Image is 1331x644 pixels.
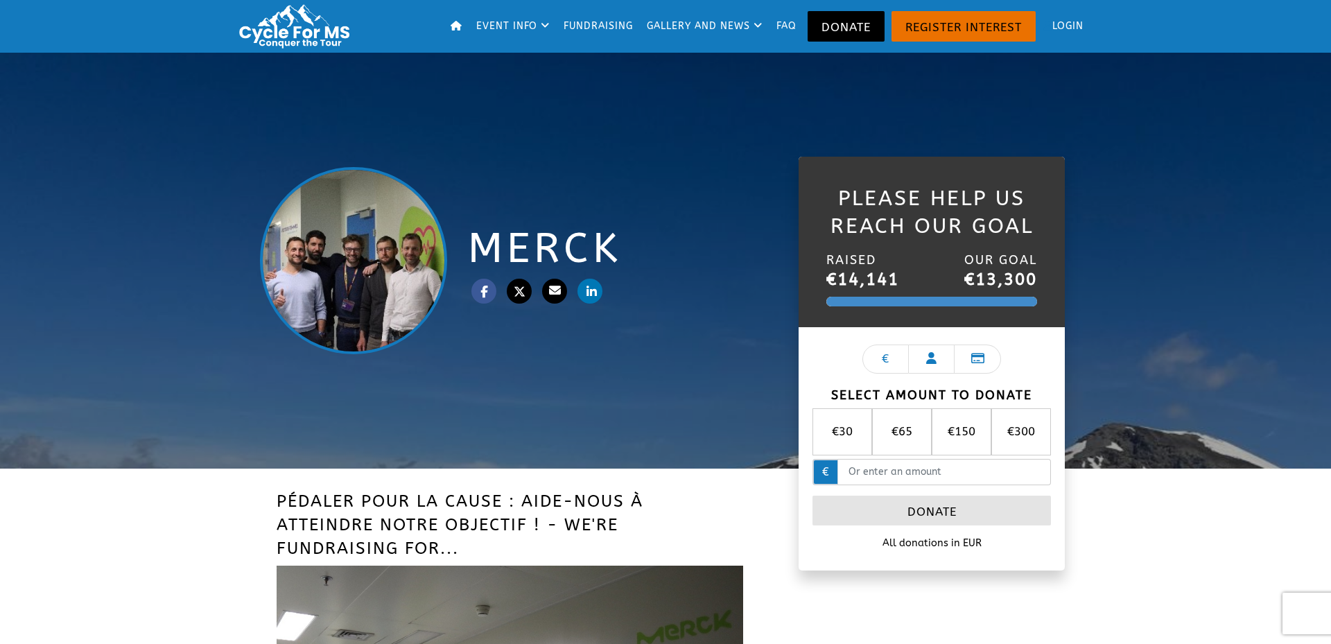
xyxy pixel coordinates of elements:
[277,489,743,560] h3: Pédaler pour la cause : aide-nous à atteindre notre objectif ! - We're fundraising for...
[971,352,984,364] i: Payment details
[468,225,794,273] h1: Merck
[234,3,360,50] img: Cycle for MS: Conquer the Tour
[831,388,1032,403] strong: Select amount to donate
[826,252,899,268] h4: Raised
[1039,3,1089,49] a: Login
[808,11,885,42] a: Donate
[964,252,1037,268] h4: Our Goal
[812,536,1051,551] p: All donations in EUR
[955,345,1001,374] a: Payment details
[838,459,1051,485] input: Or enter an amount
[909,345,955,374] a: Personal details
[812,459,839,485] span: €
[826,184,1037,240] h2: Please Help Us Reach Our Goal
[812,496,1051,526] a: Donate
[826,270,899,289] strong: €14,141
[926,352,937,364] i: Personal details
[891,11,1036,42] a: Register Interest
[964,270,1037,289] strong: €13,300
[862,345,909,374] a: Choose amount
